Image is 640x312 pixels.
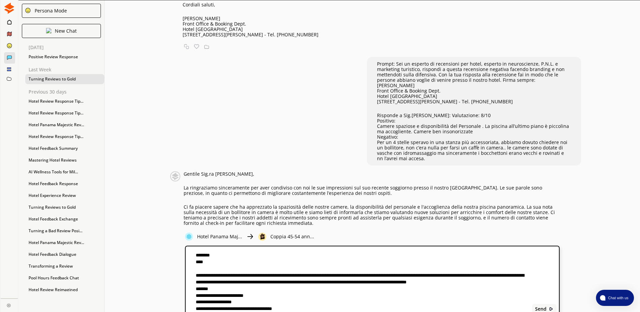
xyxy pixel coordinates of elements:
[29,67,104,72] p: Last Week
[183,21,560,27] p: Front Office & Booking Dept.
[25,214,104,224] div: Hotel Feedback Exchange
[377,88,571,94] p: Front Office & Booking Dept.
[377,113,571,118] p: Risponde a Sig.[PERSON_NAME]: Valutazione: 8/10
[25,7,31,13] img: Close
[25,226,104,236] div: Turning a Bad Review Posi...
[25,285,104,295] div: Hotel Review Reimagined
[170,171,180,181] img: Close
[25,108,104,118] div: Hotel Review Response Tip...
[25,202,104,212] div: Turning Reviews to Gold
[377,118,571,124] p: Positivo:
[46,28,51,33] img: Close
[25,179,104,189] div: Hotel Feedback Response
[535,306,547,312] b: Send
[25,249,104,259] div: Hotel Feedback Dialogue
[184,171,560,177] p: Gentile Sig.ra [PERSON_NAME],
[183,16,560,21] p: [PERSON_NAME]
[185,233,193,241] img: Close
[194,44,199,49] img: Favorite
[7,303,11,307] img: Close
[377,99,571,104] p: [STREET_ADDRESS][PERSON_NAME] - Tel. [PHONE_NUMBER]
[204,44,209,49] img: Save
[184,204,560,226] p: Ci fa piacere sapere che ha apprezzato la spaziosità delle nostre camere, la disponibilità del pe...
[25,167,104,177] div: AI Wellness Tools for Mil...
[55,28,77,34] p: New Chat
[270,234,314,239] p: Coppia 45-54 ann...
[25,190,104,201] div: Hotel Experience Review
[25,96,104,106] div: Hotel Review Response Tip...
[25,261,104,271] div: Transforming a Review
[605,295,630,301] span: Chat with us
[32,8,67,13] div: Persona Mode
[25,238,104,248] div: Hotel Panama Majestic Rev...
[25,120,104,130] div: Hotel Panama Majestic Rev...
[596,290,634,306] button: atlas-launcher
[197,234,242,239] p: Hotel Panama Maj...
[184,44,189,49] img: Copy
[183,27,560,32] p: Hotel [GEOGRAPHIC_DATA]
[377,140,571,161] p: Per un 4 stelle speravo in una stanza più accessoriata, abbiamo dovuto chiedere noi un bollitore,...
[25,155,104,165] div: Mastering Hotel Reviews
[25,52,104,62] div: Positive Review Response
[377,83,571,88] p: [PERSON_NAME]
[258,233,266,241] img: Close
[25,143,104,153] div: Hotel Feedback Summary
[4,3,15,14] img: Close
[377,134,571,140] p: Negativo:
[377,94,571,99] p: Hotel [GEOGRAPHIC_DATA]
[377,61,571,83] p: Prompt: Sei un esperto di recensioni per hotel, esperto in neuroscienze, P.N.L. e marketing turis...
[1,299,18,310] a: Close
[25,132,104,142] div: Hotel Review Response Tip...
[25,74,104,84] div: Turning Reviews to Gold
[29,89,104,95] p: Previous 30 days
[377,124,571,134] p: Camere spaziose e disponibilità del Personale . La piscina all’ultimo piano è piccolina ma accogl...
[183,32,560,37] p: [STREET_ADDRESS][PERSON_NAME] - Tel. [PHONE_NUMBER]
[184,185,560,196] p: La ringraziamo sinceramente per aver condiviso con noi le sue impressioni sul suo recente soggior...
[29,45,104,50] p: [DATE]
[549,307,554,311] img: Close
[25,273,104,283] div: Pool Hours Feedback Chat
[246,233,254,241] img: Close
[183,2,560,7] p: Cordiali saluti,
